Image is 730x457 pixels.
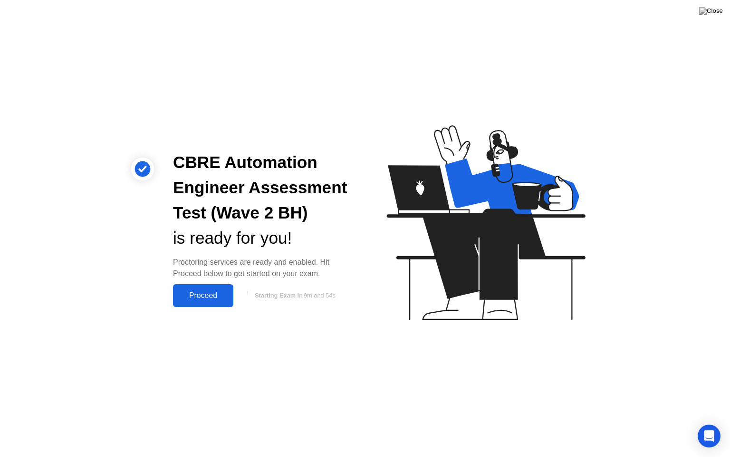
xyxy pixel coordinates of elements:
[173,257,350,279] div: Proctoring services are ready and enabled. Hit Proceed below to get started on your exam.
[699,7,723,15] img: Close
[698,425,720,447] div: Open Intercom Messenger
[173,284,233,307] button: Proceed
[173,226,350,251] div: is ready for you!
[173,150,350,225] div: CBRE Automation Engineer Assessment Test (Wave 2 BH)
[176,291,231,300] div: Proceed
[304,292,336,299] span: 9m and 54s
[238,287,350,305] button: Starting Exam in9m and 54s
